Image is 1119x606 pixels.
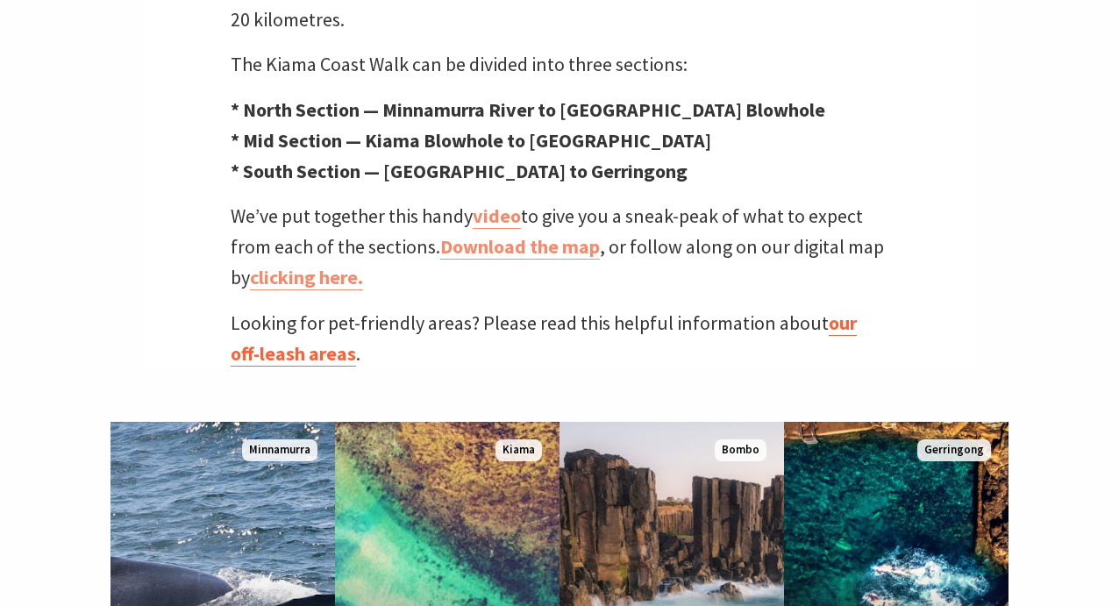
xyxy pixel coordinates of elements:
[917,439,991,461] span: Gerringong
[250,265,363,290] a: clicking here.
[231,310,857,367] a: our off-leash areas
[231,49,888,80] p: The Kiama Coast Walk can be divided into three sections:
[242,439,317,461] span: Minnamurra
[231,159,688,183] strong: * South Section — [GEOGRAPHIC_DATA] to Gerringong
[495,439,542,461] span: Kiama
[231,308,888,369] p: Looking for pet-friendly areas? Please read this helpful information about .
[231,97,825,122] strong: * North Section — Minnamurra River to [GEOGRAPHIC_DATA] Blowhole
[440,234,600,260] a: Download the map
[473,203,521,229] a: video
[231,128,711,153] strong: * Mid Section — Kiama Blowhole to [GEOGRAPHIC_DATA]
[715,439,766,461] span: Bombo
[231,201,888,294] p: We’ve put together this handy to give you a sneak-peak of what to expect from each of the section...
